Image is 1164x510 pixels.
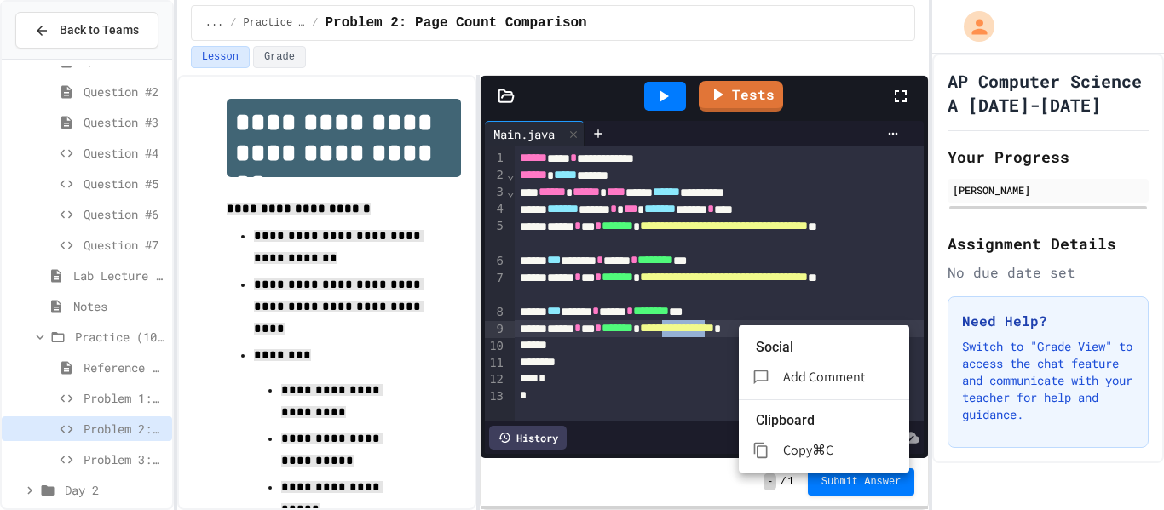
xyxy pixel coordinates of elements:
div: My Account [946,7,999,46]
span: Lab Lecture (15 mins) [73,266,165,284]
span: Day 2 [65,481,165,499]
div: Main.java [485,125,563,143]
div: 8 [485,304,506,321]
li: Social [756,334,909,361]
div: 11 [485,355,506,372]
span: Fold line [506,168,515,181]
div: 3 [485,184,506,201]
span: ... [205,16,224,30]
span: Problem 3: Library Growth [84,450,165,468]
span: Practice (10 mins) [244,16,306,30]
a: Tests [699,81,783,112]
h1: AP Computer Science A [DATE]-[DATE] [948,69,1149,117]
div: No due date set [948,262,1149,283]
span: Submit Answer [821,475,902,489]
div: 5 [485,218,506,252]
div: 13 [485,388,506,405]
span: Copy [783,441,812,459]
button: Lesson [191,46,250,68]
span: - [764,473,776,490]
span: Problem 1: Book Rating Difference [84,389,165,407]
h2: Your Progress [948,145,1149,169]
span: Fold line [506,185,515,198]
span: 1 [788,475,794,489]
span: Problem 2: Page Count Comparison [84,420,165,438]
span: / [312,16,318,30]
span: / [780,475,786,489]
span: Question #4 [84,144,165,162]
div: 12 [485,371,506,388]
div: [PERSON_NAME] [953,182,1144,198]
div: 9 [485,321,506,338]
h3: Need Help? [962,311,1134,331]
span: Practice (10 mins) [75,328,165,346]
div: 6 [485,253,506,270]
span: Question #3 [84,113,165,131]
div: 1 [485,150,506,167]
span: Add Comment [783,368,865,386]
li: Clipboard [756,407,909,434]
span: Problem 2: Page Count Comparison [325,13,586,33]
div: 2 [485,167,506,184]
div: 7 [485,270,506,304]
div: 10 [485,338,506,355]
div: History [489,426,567,450]
p: Switch to "Grade View" to access the chat feature and communicate with your teacher for help and ... [962,338,1134,423]
span: Notes [73,297,165,315]
span: Question #6 [84,205,165,223]
span: Back to Teams [60,21,139,39]
div: 4 [485,201,506,218]
span: / [230,16,236,30]
button: Grade [253,46,306,68]
span: Question #7 [84,236,165,254]
span: Question #2 [84,83,165,100]
p: ⌘C [812,440,833,461]
h2: Assignment Details [948,232,1149,255]
span: Reference link [84,358,165,376]
span: Question #5 [84,175,165,192]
